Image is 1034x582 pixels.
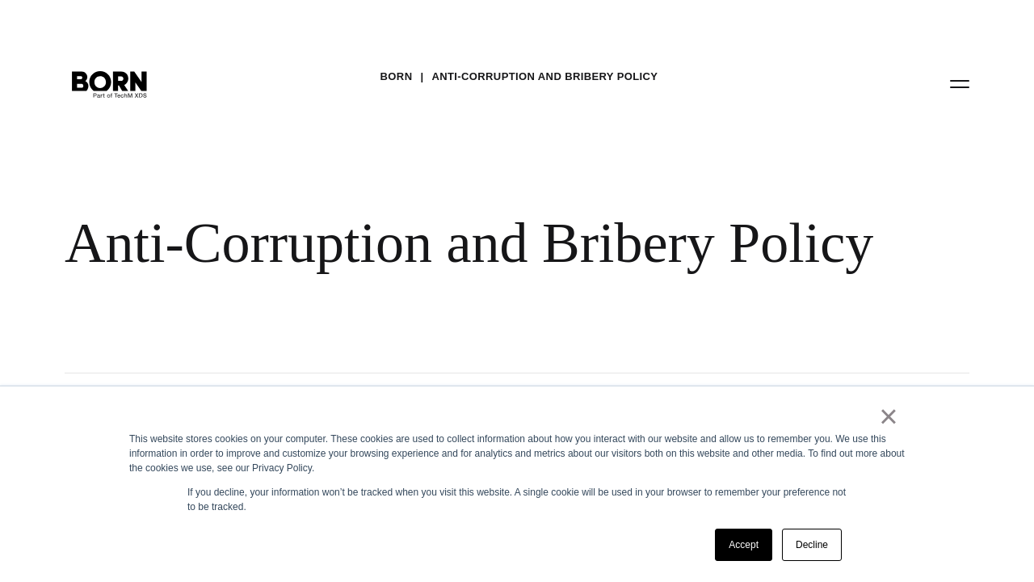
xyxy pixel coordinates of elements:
a: BORN [380,65,413,89]
a: Decline [782,529,842,561]
div: This website stores cookies on your computer. These cookies are used to collect information about... [129,432,905,475]
button: Open [940,66,979,100]
div: Anti-Corruption and Bribery Policy [65,210,969,276]
a: Accept [715,529,772,561]
a: × [879,409,898,424]
a: Anti-Corruption and Bribery Policy [431,65,658,89]
p: If you decline, your information won’t be tracked when you visit this website. A single cookie wi... [187,485,847,514]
